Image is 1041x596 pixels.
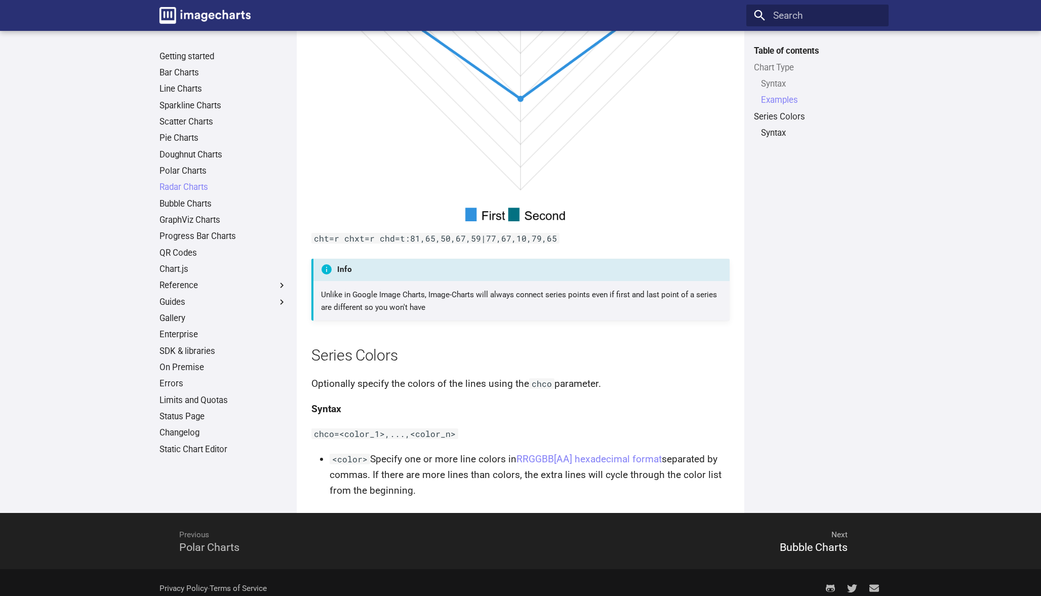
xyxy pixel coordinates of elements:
a: Gallery [159,313,287,324]
h2: Series Colors [311,345,730,366]
a: Syntax [761,128,882,139]
p: Unlike in Google Image Charts, Image-Charts will always connect series points even if first and l... [321,289,723,313]
code: chco [529,378,554,389]
code: chco=<color_1>,...,<color_n> [311,428,458,439]
code: <color> [330,454,370,464]
label: Guides [159,297,287,308]
a: Static Chart Editor [159,444,287,455]
a: On Premise [159,362,287,373]
a: Bar Charts [159,67,287,78]
label: Reference [159,280,287,291]
a: Chart.js [159,264,287,275]
h4: Syntax [311,402,730,417]
a: Doughnut Charts [159,149,287,161]
a: Image-Charts documentation [155,3,256,29]
a: Bubble Charts [159,198,287,210]
a: Pie Charts [159,133,287,144]
a: Status Page [159,411,287,422]
li: Specify one or more line colors in separated by commas. If there are more lines than colors, the ... [330,452,730,498]
a: Progress Bar Charts [159,231,287,242]
a: Getting started [159,51,287,62]
input: Search [746,5,889,26]
a: QR Codes [159,248,287,259]
a: Polar Charts [159,166,287,177]
a: Scatter Charts [159,116,287,128]
a: Chart Type [754,62,882,73]
nav: Series Colors [754,128,882,139]
a: Line Charts [159,84,287,95]
span: Next [520,521,860,550]
a: SDK & libraries [159,346,287,357]
img: logo [159,7,251,24]
nav: Table of contents [746,46,889,138]
a: Terms of Service [210,584,267,593]
a: Limits and Quotas [159,395,287,406]
a: GraphViz Charts [159,215,287,226]
p: Optionally specify the colors of the lines using the parameter. [311,376,730,392]
a: Privacy Policy [159,584,208,593]
span: Polar Charts [179,541,239,553]
code: cht=r chxt=r chd=t:81,65,50,67,59|77,67,10,79,65 [311,233,559,244]
a: Radar Charts [159,182,287,193]
a: Series Colors [754,111,882,123]
a: Syntax [761,78,882,90]
nav: Chart Type [754,78,882,106]
a: Enterprise [159,329,287,340]
a: Examples [761,95,882,106]
a: Errors [159,378,287,389]
a: RRGGBB[AA] hexadecimal format [516,453,662,465]
a: Changelog [159,427,287,439]
span: Previous [167,521,506,550]
p: Info [311,259,729,281]
label: Table of contents [746,46,889,57]
a: NextBubble Charts [520,515,889,567]
a: Sparkline Charts [159,100,287,111]
span: Bubble Charts [780,541,848,553]
a: PreviousPolar Charts [152,515,520,567]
